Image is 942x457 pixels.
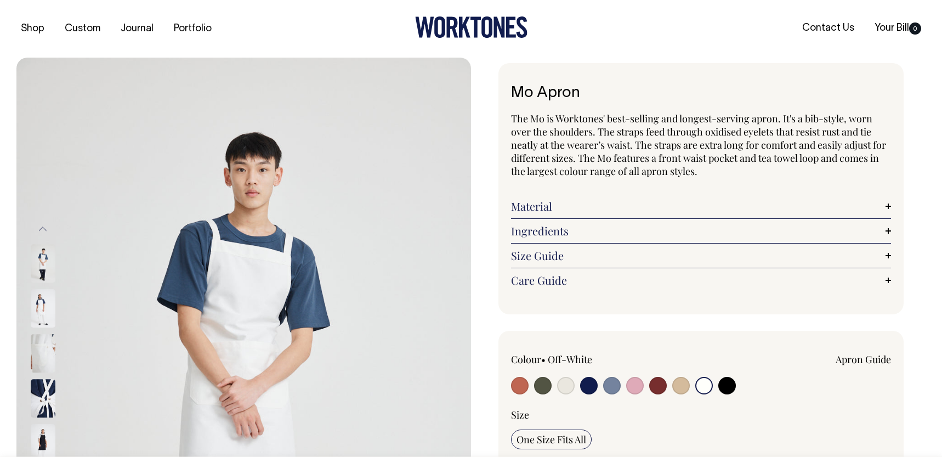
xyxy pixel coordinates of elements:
span: • [541,353,546,366]
img: off-white [31,290,55,328]
img: off-white [31,335,55,373]
a: Portfolio [169,20,216,38]
button: Previous [35,217,51,241]
a: Journal [116,20,158,38]
a: Apron Guide [836,353,891,366]
a: Care Guide [511,274,891,287]
img: off-white [31,380,55,418]
h1: Mo Apron [511,85,891,102]
a: Size Guide [511,249,891,262]
a: Shop [16,20,49,38]
input: One Size Fits All [511,430,592,449]
span: The Mo is Worktones' best-selling and longest-serving apron. It's a bib-style, worn over the shou... [511,112,886,178]
label: Off-White [548,353,592,366]
div: Size [511,408,891,421]
a: Custom [60,20,105,38]
span: 0 [909,22,921,35]
a: Contact Us [798,19,859,37]
a: Your Bill0 [870,19,926,37]
div: Colour [511,353,663,366]
span: One Size Fits All [517,433,586,446]
img: off-white [31,245,55,283]
a: Material [511,200,891,213]
a: Ingredients [511,224,891,238]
